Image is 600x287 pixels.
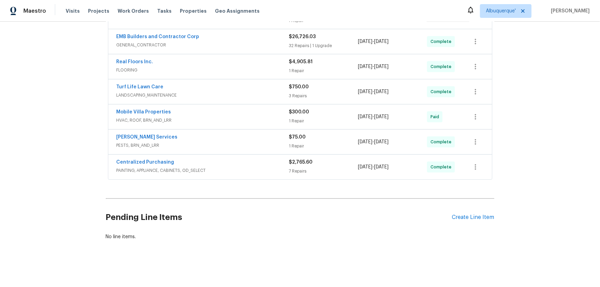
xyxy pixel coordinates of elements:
span: [DATE] [358,165,372,169]
span: $2,765.60 [289,160,313,165]
a: [PERSON_NAME] Services [117,135,178,140]
span: Complete [430,164,454,170]
div: 1 Repair [289,143,358,150]
div: 7 Repairs [289,168,358,175]
span: [DATE] [358,89,372,94]
span: $300.00 [289,110,309,114]
span: [DATE] [374,165,389,169]
h2: Pending Line Items [106,201,452,233]
span: [DATE] [374,39,389,44]
span: Paid [430,113,442,120]
div: 1 Repair [289,67,358,74]
span: Visits [66,8,80,14]
span: [DATE] [374,64,389,69]
span: - [358,63,389,70]
span: $750.00 [289,85,309,89]
a: Mobile Villa Properties [117,110,171,114]
div: Create Line Item [452,214,494,221]
div: 1 Repair [289,118,358,124]
span: $75.00 [289,135,306,140]
span: GENERAL_CONTRACTOR [117,42,289,48]
span: [DATE] [374,114,389,119]
span: FLOORING [117,67,289,74]
span: Properties [180,8,207,14]
div: 32 Repairs | 1 Upgrade [289,42,358,49]
div: No line items. [106,233,494,240]
span: Complete [430,63,454,70]
span: LANDSCAPING_MAINTENANCE [117,92,289,99]
span: HVAC, ROOF, BRN_AND_LRR [117,117,289,124]
span: Complete [430,139,454,145]
span: Projects [88,8,109,14]
span: Geo Assignments [215,8,260,14]
a: Centralized Purchasing [117,160,174,165]
a: EMB Builders and Contractor Corp [117,34,199,39]
span: [DATE] [358,114,372,119]
span: $4,905.81 [289,59,313,64]
a: Real Floors Inc. [117,59,153,64]
span: PESTS, BRN_AND_LRR [117,142,289,149]
a: Turf Life Lawn Care [117,85,164,89]
span: [DATE] [358,39,372,44]
span: [DATE] [358,140,372,144]
div: 3 Repairs [289,92,358,99]
span: Tasks [157,9,172,13]
span: - [358,38,389,45]
span: - [358,139,389,145]
span: PAINTING, APPLIANCE, CABINETS, OD_SELECT [117,167,289,174]
span: Maestro [23,8,46,14]
span: - [358,88,389,95]
span: [PERSON_NAME] [548,8,590,14]
span: [DATE] [374,140,389,144]
span: $26,726.03 [289,34,316,39]
span: Work Orders [118,8,149,14]
span: - [358,113,389,120]
span: [DATE] [358,64,372,69]
span: Complete [430,38,454,45]
span: - [358,164,389,170]
span: [DATE] [374,89,389,94]
span: Complete [430,88,454,95]
span: Albuquerque' [486,8,516,14]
